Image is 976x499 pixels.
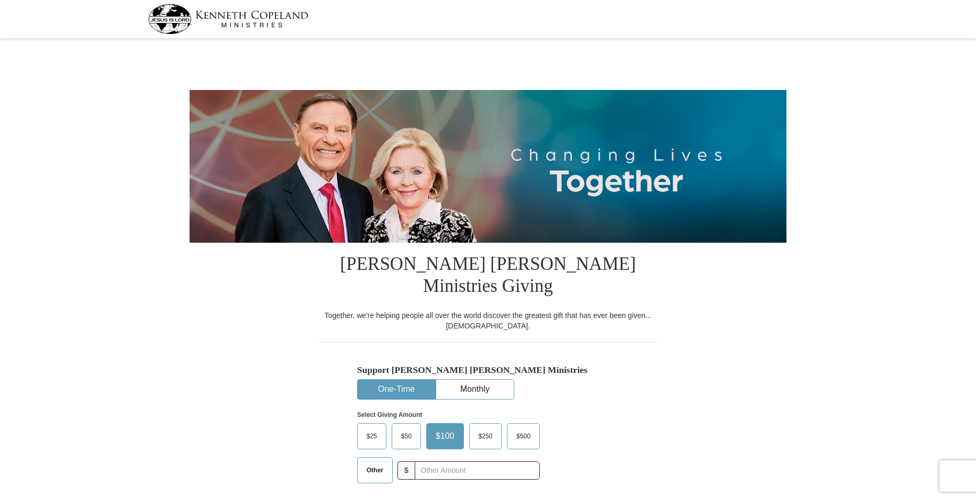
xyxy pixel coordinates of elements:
[357,365,619,376] h5: Support [PERSON_NAME] [PERSON_NAME] Ministries
[318,310,658,331] div: Together, we're helping people all over the world discover the greatest gift that has ever been g...
[436,380,514,399] button: Monthly
[361,428,382,444] span: $25
[318,243,658,310] h1: [PERSON_NAME] [PERSON_NAME] Ministries Giving
[148,4,308,34] img: kcm-header-logo.svg
[358,380,435,399] button: One-Time
[396,428,417,444] span: $50
[357,411,422,418] strong: Select Giving Amount
[397,461,415,480] span: $
[473,428,498,444] span: $250
[511,428,536,444] span: $500
[415,461,540,480] input: Other Amount
[361,462,389,478] span: Other
[430,428,460,444] span: $100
